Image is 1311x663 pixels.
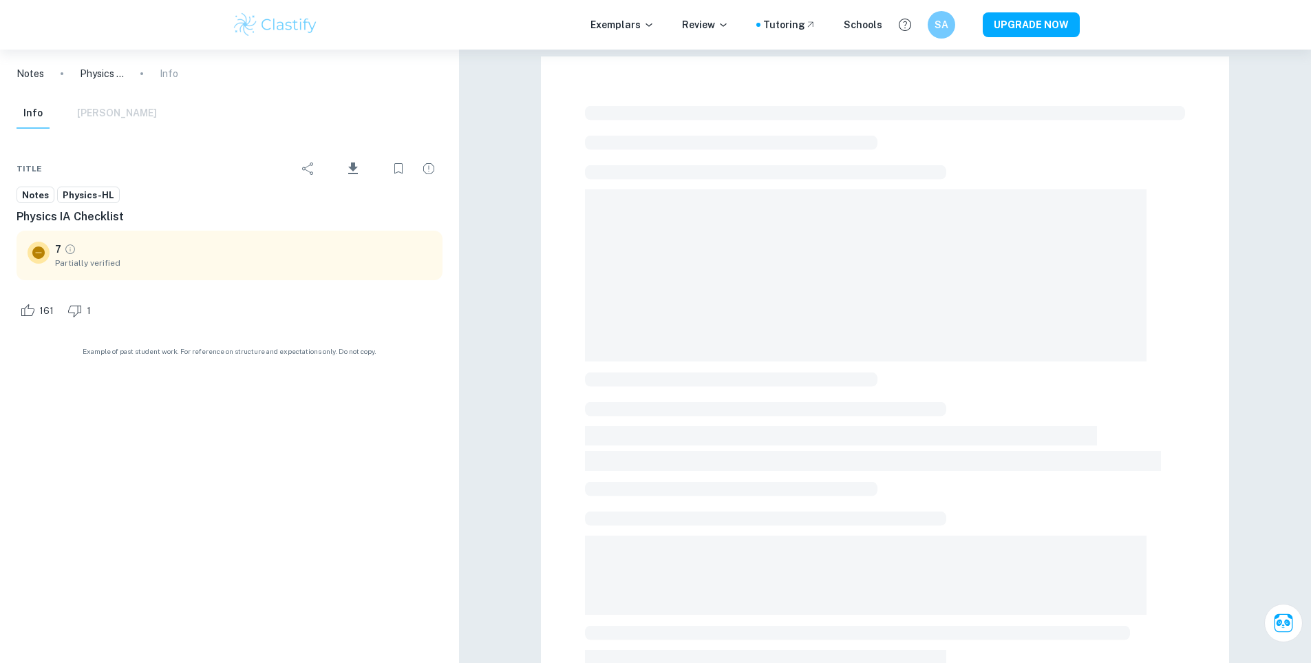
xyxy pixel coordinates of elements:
[64,299,98,322] div: Dislike
[79,304,98,318] span: 1
[55,242,61,257] p: 7
[17,209,443,225] h6: Physics IA Checklist
[17,98,50,129] button: Info
[58,189,119,202] span: Physics-HL
[385,155,412,182] div: Bookmark
[17,299,61,322] div: Like
[64,243,76,255] a: Grade partially verified
[1264,604,1303,642] button: Ask Clai
[933,17,949,32] h6: SA
[80,66,124,81] p: Physics IA Checklist
[17,162,42,175] span: Title
[415,155,443,182] div: Report issue
[325,151,382,187] div: Download
[893,13,917,36] button: Help and Feedback
[32,304,61,318] span: 161
[232,11,319,39] img: Clastify logo
[17,66,44,81] a: Notes
[983,12,1080,37] button: UPGRADE NOW
[763,17,816,32] a: Tutoring
[17,187,54,204] a: Notes
[55,257,431,269] span: Partially verified
[682,17,729,32] p: Review
[17,189,54,202] span: Notes
[844,17,882,32] a: Schools
[295,155,322,182] div: Share
[928,11,955,39] button: SA
[17,346,443,357] span: Example of past student work. For reference on structure and expectations only. Do not copy.
[160,66,178,81] p: Info
[590,17,654,32] p: Exemplars
[57,187,120,204] a: Physics-HL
